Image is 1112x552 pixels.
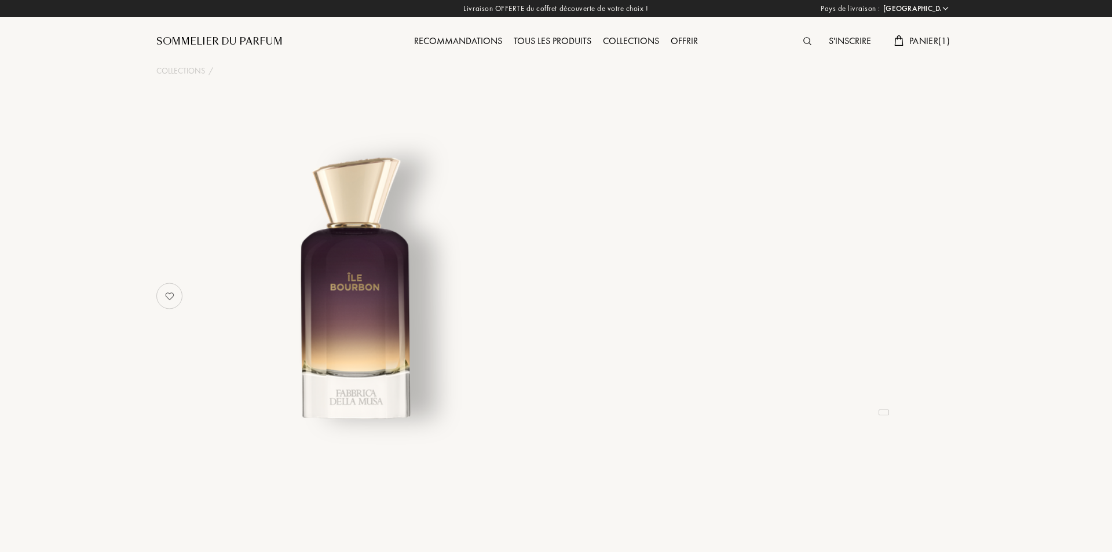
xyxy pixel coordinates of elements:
span: Pays de livraison : [821,3,880,14]
a: Collections [156,65,205,77]
div: Tous les produits [508,34,597,49]
div: Recommandations [408,34,508,49]
a: Sommelier du Parfum [156,35,283,49]
div: S'inscrire [823,34,877,49]
div: Offrir [665,34,704,49]
span: Panier ( 1 ) [909,35,950,47]
img: search_icn.svg [803,37,811,45]
a: S'inscrire [823,35,877,47]
a: Recommandations [408,35,508,47]
a: Tous les produits [508,35,597,47]
img: no_like_p.png [158,284,181,308]
img: cart.svg [894,35,904,46]
div: / [209,65,213,77]
a: Offrir [665,35,704,47]
img: undefined undefined [213,147,500,434]
div: Collections [597,34,665,49]
a: Collections [597,35,665,47]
